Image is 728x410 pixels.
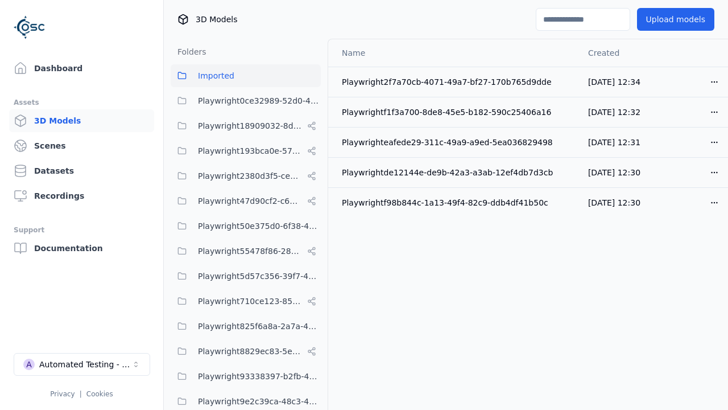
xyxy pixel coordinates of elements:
div: Playwrightf1f3a700-8de8-45e5-b182-590c25406a16 [342,106,570,118]
button: Playwright825f6a8a-2a7a-425c-94f7-650318982f69 [171,315,321,338]
span: | [80,390,82,398]
a: Scenes [9,134,154,157]
h3: Folders [171,46,206,58]
a: Datasets [9,159,154,182]
button: Upload models [637,8,714,31]
div: Support [14,223,150,237]
span: Playwright5d57c356-39f7-47ed-9ab9-d0409ac6cddc [198,269,321,283]
span: Playwright193bca0e-57fa-418d-8ea9-45122e711dc7 [198,144,303,158]
span: [DATE] 12:32 [588,108,640,117]
span: Playwright2380d3f5-cebf-494e-b965-66be4d67505e [198,169,303,183]
div: Playwrightde12144e-de9b-42a3-a3ab-12ef4db7d3cb [342,167,570,178]
th: Name [328,39,579,67]
div: Playwrightf98b844c-1a13-49f4-82c9-ddb4df41b50c [342,197,570,208]
th: Created [579,39,655,67]
a: Privacy [50,390,75,398]
button: Playwright0ce32989-52d0-45cf-b5b9-59d5033d313a [171,89,321,112]
button: Playwright18909032-8d07-45c5-9c81-9eec75d0b16b [171,114,321,137]
button: Playwright8829ec83-5e68-4376-b984-049061a310ed [171,340,321,363]
a: 3D Models [9,109,154,132]
a: Recordings [9,184,154,207]
span: [DATE] 12:34 [588,77,640,87]
button: Playwright193bca0e-57fa-418d-8ea9-45122e711dc7 [171,140,321,162]
div: Playwrighteafede29-311c-49a9-a9ed-5ea036829498 [342,137,570,148]
button: Playwright2380d3f5-cebf-494e-b965-66be4d67505e [171,165,321,187]
span: Imported [198,69,234,83]
button: Playwright5d57c356-39f7-47ed-9ab9-d0409ac6cddc [171,265,321,288]
span: Playwright47d90cf2-c635-4353-ba3b-5d4538945666 [198,194,303,208]
a: Cookies [86,390,113,398]
button: Playwright93338397-b2fb-421c-ae48-639c0e37edfa [171,365,321,388]
span: Playwright9e2c39ca-48c3-4c03-98f4-0435f3624ea6 [198,395,321,408]
span: [DATE] 12:31 [588,138,640,147]
a: Documentation [9,237,154,260]
span: Playwright93338397-b2fb-421c-ae48-639c0e37edfa [198,370,321,383]
button: Imported [171,64,321,87]
span: Playwright55478f86-28dc-49b8-8d1f-c7b13b14578c [198,244,303,258]
button: Playwright710ce123-85fd-4f8c-9759-23c3308d8830 [171,290,321,313]
span: Playwright710ce123-85fd-4f8c-9759-23c3308d8830 [198,294,303,308]
div: Assets [14,96,150,109]
span: 3D Models [196,14,237,25]
a: Dashboard [9,57,154,80]
span: [DATE] 12:30 [588,198,640,207]
span: Playwright50e375d0-6f38-48a7-96e0-b0dcfa24b72f [198,219,321,233]
span: Playwright8829ec83-5e68-4376-b984-049061a310ed [198,345,303,358]
button: Playwright47d90cf2-c635-4353-ba3b-5d4538945666 [171,190,321,212]
div: Playwright2f7a70cb-4071-49a7-bf27-170b765d9dde [342,76,570,88]
button: Select a workspace [14,353,150,376]
div: A [23,359,35,370]
img: Logo [14,11,45,43]
span: [DATE] 12:30 [588,168,640,177]
span: Playwright18909032-8d07-45c5-9c81-9eec75d0b16b [198,119,303,133]
span: Playwright825f6a8a-2a7a-425c-94f7-650318982f69 [198,319,321,333]
button: Playwright50e375d0-6f38-48a7-96e0-b0dcfa24b72f [171,215,321,237]
div: Automated Testing - Playwright [39,359,131,370]
span: Playwright0ce32989-52d0-45cf-b5b9-59d5033d313a [198,94,321,108]
button: Playwright55478f86-28dc-49b8-8d1f-c7b13b14578c [171,240,321,263]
